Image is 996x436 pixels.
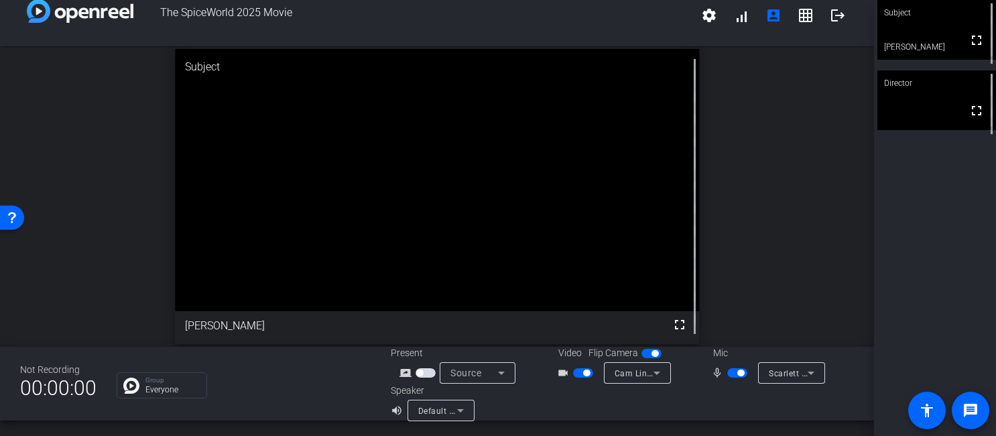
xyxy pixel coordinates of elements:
[418,405,485,416] span: Default - AirPods
[391,402,407,419] mat-icon: volume_up
[672,317,688,333] mat-icon: fullscreen
[962,402,979,419] mat-icon: message
[391,346,525,360] div: Present
[969,32,985,48] mat-icon: fullscreen
[700,346,834,360] div: Mic
[399,365,416,381] mat-icon: screen_share_outline
[145,386,200,394] p: Everyone
[798,7,814,23] mat-icon: grid_on
[588,346,638,360] span: Flip Camera
[558,346,582,360] span: Video
[20,363,97,377] div: Not Recording
[123,378,139,394] img: Chat Icon
[391,384,471,398] div: Speaker
[557,365,573,381] mat-icon: videocam_outline
[830,7,846,23] mat-icon: logout
[919,402,935,419] mat-icon: accessibility
[701,7,717,23] mat-icon: settings
[769,368,888,378] span: Scarlett Solo USB (1235:8211)
[711,365,727,381] mat-icon: mic_none
[175,49,699,85] div: Subject
[450,368,481,378] span: Source
[20,372,97,404] span: 00:00:00
[877,70,996,96] div: Director
[969,103,985,119] mat-icon: fullscreen
[765,7,782,23] mat-icon: account_box
[615,368,714,378] span: Cam Link 4K (0fd9:0066)
[145,377,200,384] p: Group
